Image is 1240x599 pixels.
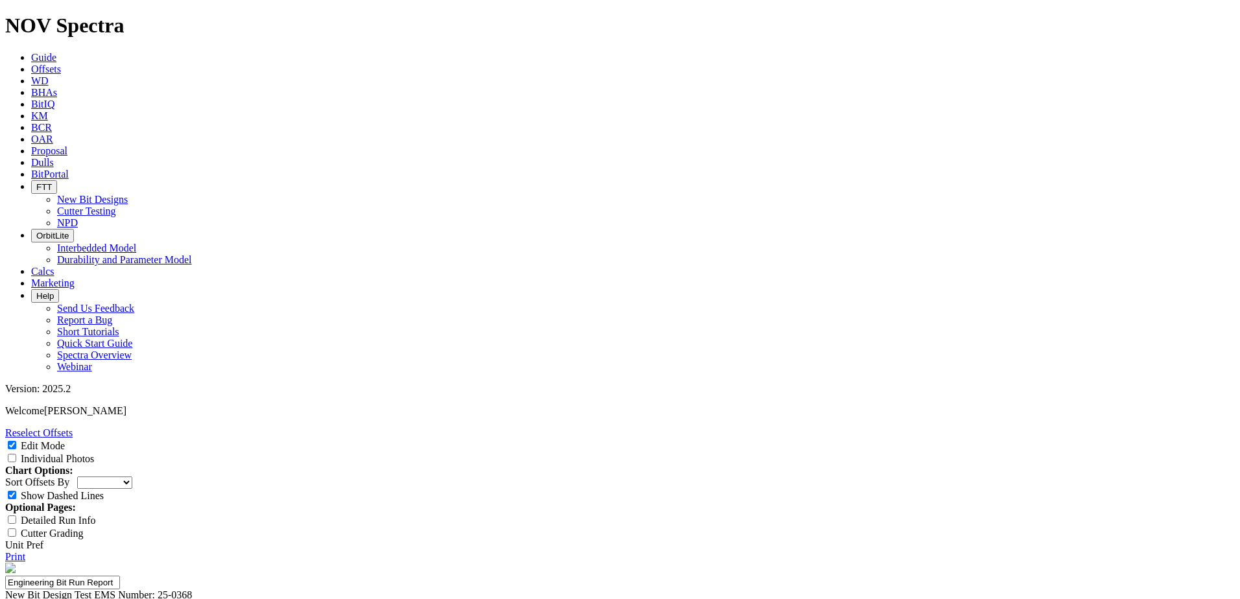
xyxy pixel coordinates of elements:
[31,157,54,168] a: Dulls
[57,242,136,253] a: Interbedded Model
[57,194,128,205] a: New Bit Designs
[5,427,73,438] a: Reselect Offsets
[36,182,52,192] span: FTT
[5,576,120,589] input: Click to edit report title
[57,303,134,314] a: Send Us Feedback
[31,110,48,121] a: KM
[5,502,76,513] strong: Optional Pages:
[31,169,69,180] a: BitPortal
[57,254,192,265] a: Durability and Parameter Model
[21,440,65,451] label: Edit Mode
[57,338,132,349] a: Quick Start Guide
[57,349,132,360] a: Spectra Overview
[36,231,69,241] span: OrbitLite
[31,229,74,242] button: OrbitLite
[5,405,1235,417] p: Welcome
[31,289,59,303] button: Help
[5,14,1235,38] h1: NOV Spectra
[5,476,69,487] label: Sort Offsets By
[5,465,73,476] strong: Chart Options:
[57,217,78,228] a: NPD
[21,515,96,526] label: Detailed Run Info
[44,405,126,416] span: [PERSON_NAME]
[57,326,119,337] a: Short Tutorials
[5,563,16,573] img: NOV_WT_RH_Logo_Vert_RGB_F.d63d51a4.png
[31,134,53,145] a: OAR
[57,206,116,217] a: Cutter Testing
[21,453,94,464] label: Individual Photos
[31,180,57,194] button: FTT
[31,145,67,156] a: Proposal
[31,266,54,277] a: Calcs
[31,99,54,110] a: BitIQ
[31,52,56,63] a: Guide
[57,361,92,372] a: Webinar
[31,75,49,86] a: WD
[5,551,25,562] a: Print
[31,87,57,98] a: BHAs
[21,490,104,501] label: Show Dashed Lines
[5,383,1235,395] div: Version: 2025.2
[36,291,54,301] span: Help
[31,122,52,133] a: BCR
[5,539,43,550] a: Unit Pref
[31,277,75,288] a: Marketing
[57,314,112,325] a: Report a Bug
[31,64,61,75] a: Offsets
[21,528,83,539] label: Cutter Grading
